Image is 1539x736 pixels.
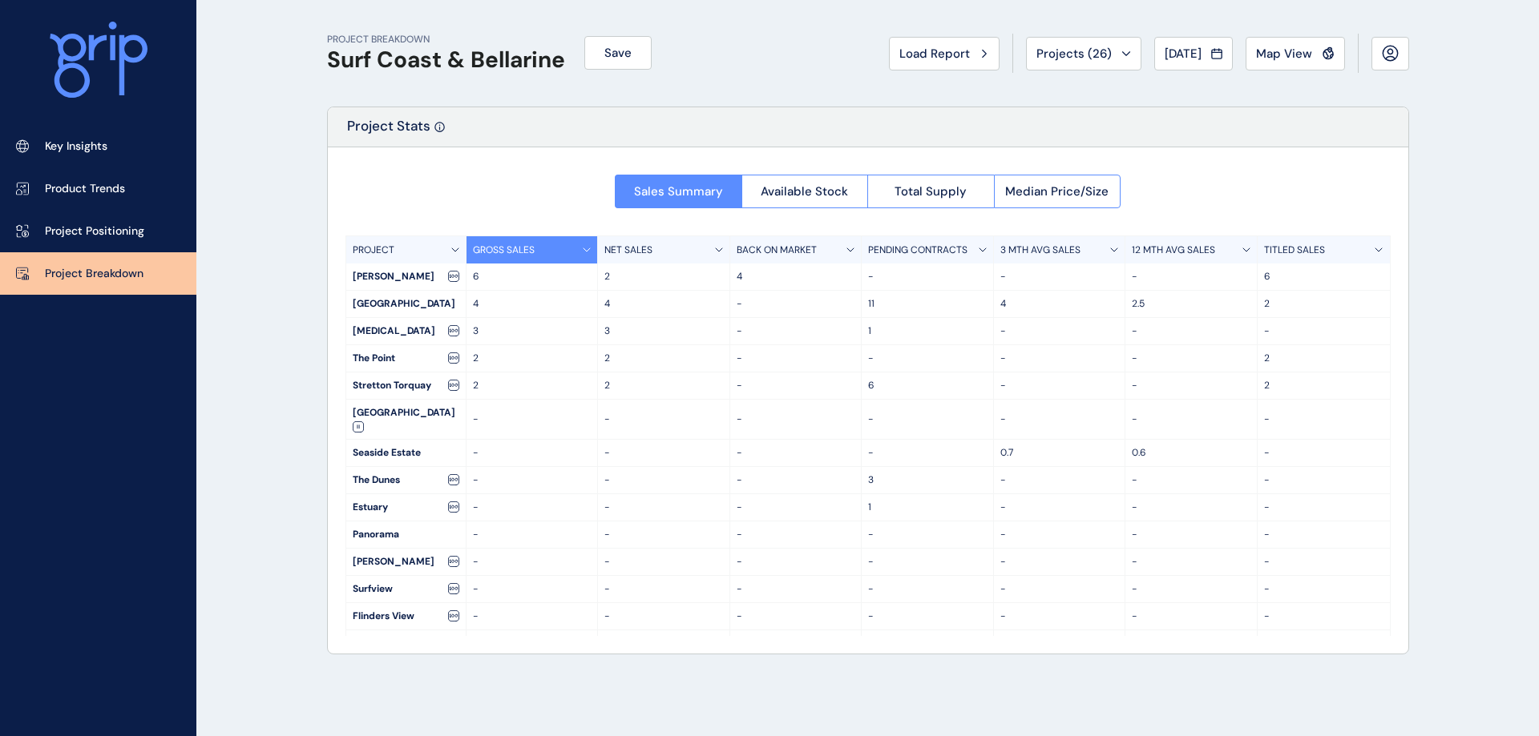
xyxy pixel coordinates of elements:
[1264,446,1383,460] p: -
[737,412,855,426] p: -
[604,412,723,426] p: -
[737,352,855,365] p: -
[1000,352,1119,365] p: -
[1005,183,1109,199] span: Median Price/Size
[1132,270,1250,284] p: -
[604,528,723,541] p: -
[604,446,723,460] p: -
[1000,609,1119,623] p: -
[895,183,967,199] span: Total Supply
[473,609,592,623] p: -
[868,270,987,284] p: -
[868,324,987,338] p: 1
[868,555,987,569] p: -
[1132,352,1250,365] p: -
[1000,379,1119,392] p: -
[1132,412,1250,426] p: -
[1264,270,1383,284] p: 6
[346,372,466,399] div: Stretton Torquay
[1000,270,1119,284] p: -
[45,181,125,197] p: Product Trends
[473,379,592,392] p: 2
[347,117,430,147] p: Project Stats
[1132,555,1250,569] p: -
[868,379,987,392] p: 6
[737,582,855,596] p: -
[1132,243,1215,257] p: 12 MTH AVG SALES
[473,473,592,487] p: -
[634,183,723,199] span: Sales Summary
[1256,46,1312,62] span: Map View
[604,45,632,61] span: Save
[1246,37,1345,70] button: Map View
[868,528,987,541] p: -
[1000,412,1119,426] p: -
[1000,243,1081,257] p: 3 MTH AVG SALES
[604,243,652,257] p: NET SALES
[604,297,723,311] p: 4
[737,297,855,311] p: -
[346,467,466,493] div: The Dunes
[327,33,565,46] p: PROJECT BREAKDOWN
[889,37,1000,70] button: Load Report
[737,446,855,460] p: -
[346,494,466,521] div: Estuary
[868,243,967,257] p: PENDING CONTRACTS
[473,412,592,426] p: -
[1264,412,1383,426] p: -
[346,549,466,575] div: [PERSON_NAME]
[45,266,143,282] p: Project Breakdown
[1154,37,1233,70] button: [DATE]
[353,243,394,257] p: PROJECT
[604,352,723,365] p: 2
[1036,46,1112,62] span: Projects ( 26 )
[346,440,466,466] div: Seaside Estate
[1026,37,1141,70] button: Projects (26)
[1264,352,1383,365] p: 2
[1000,528,1119,541] p: -
[473,243,535,257] p: GROSS SALES
[737,243,817,257] p: BACK ON MARKET
[473,555,592,569] p: -
[1264,473,1383,487] p: -
[346,576,466,602] div: Surfview
[604,379,723,392] p: 2
[473,582,592,596] p: -
[1132,609,1250,623] p: -
[584,36,652,70] button: Save
[1000,582,1119,596] p: -
[737,270,855,284] p: 4
[604,609,723,623] p: -
[346,345,466,372] div: The Point
[45,139,107,155] p: Key Insights
[1000,555,1119,569] p: -
[1000,324,1119,338] p: -
[994,175,1121,208] button: Median Price/Size
[899,46,970,62] span: Load Report
[867,175,994,208] button: Total Supply
[1264,297,1383,311] p: 2
[346,263,466,290] div: [PERSON_NAME]
[327,46,565,74] h1: Surf Coast & Bellarine
[473,528,592,541] p: -
[604,473,723,487] p: -
[868,446,987,460] p: -
[868,609,987,623] p: -
[737,609,855,623] p: -
[346,318,466,344] div: [MEDICAL_DATA]
[761,183,848,199] span: Available Stock
[737,501,855,514] p: -
[346,630,466,657] div: Bellarine Views
[604,501,723,514] p: -
[737,324,855,338] p: -
[868,582,987,596] p: -
[1132,297,1250,311] p: 2.5
[741,175,868,208] button: Available Stock
[473,352,592,365] p: 2
[1132,379,1250,392] p: -
[868,297,987,311] p: 11
[868,501,987,514] p: 1
[1264,379,1383,392] p: 2
[1000,297,1119,311] p: 4
[615,175,741,208] button: Sales Summary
